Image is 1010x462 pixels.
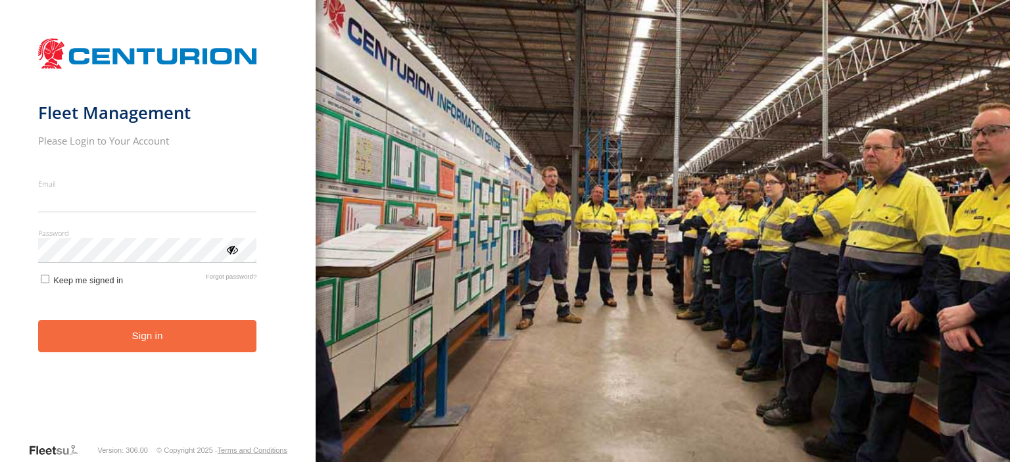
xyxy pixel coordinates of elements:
a: Forgot password? [206,273,257,285]
div: ViewPassword [225,243,238,256]
h2: Please Login to Your Account [38,134,257,147]
h1: Fleet Management [38,102,257,124]
label: Email [38,179,257,189]
div: © Copyright 2025 - [156,446,287,454]
img: Centurion Transport [38,37,257,70]
a: Visit our Website [28,444,89,457]
div: Version: 306.00 [98,446,148,454]
input: Keep me signed in [41,275,49,283]
label: Password [38,228,257,238]
button: Sign in [38,320,257,352]
form: main [38,32,278,442]
a: Terms and Conditions [218,446,287,454]
span: Keep me signed in [53,275,123,285]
